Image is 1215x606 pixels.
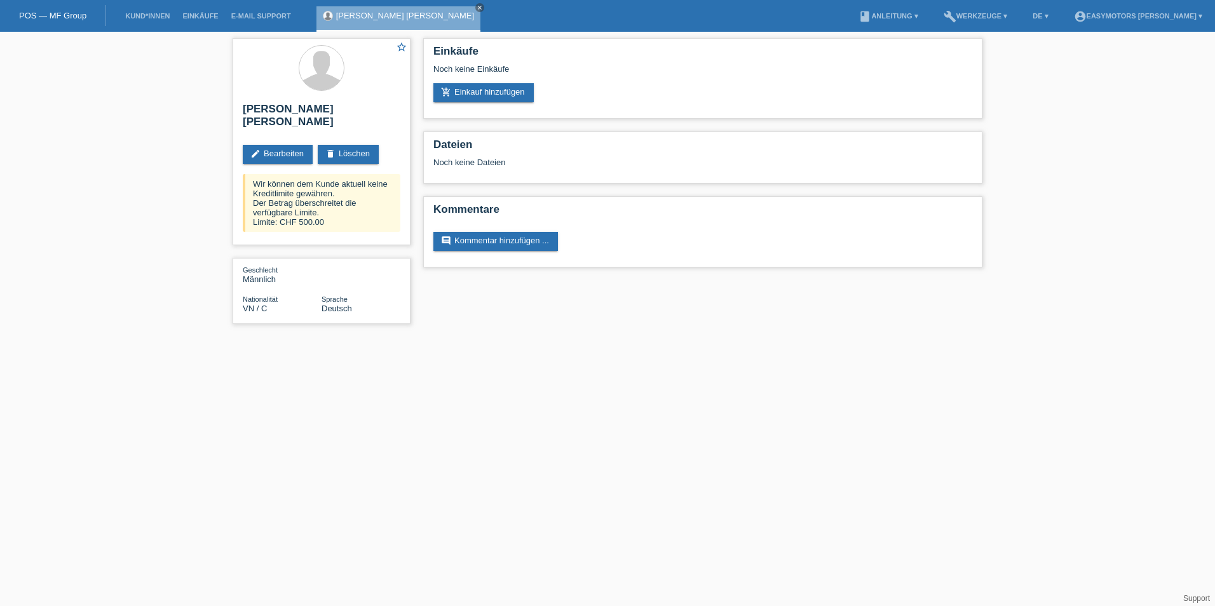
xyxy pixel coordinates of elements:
[937,12,1014,20] a: buildWerkzeuge ▾
[19,11,86,20] a: POS — MF Group
[336,11,474,20] a: [PERSON_NAME] [PERSON_NAME]
[1068,12,1209,20] a: account_circleEasymotors [PERSON_NAME] ▾
[433,203,972,222] h2: Kommentare
[318,145,379,164] a: deleteLöschen
[859,10,871,23] i: book
[1183,594,1210,603] a: Support
[225,12,297,20] a: E-Mail Support
[477,4,483,11] i: close
[433,45,972,64] h2: Einkäufe
[433,83,534,102] a: add_shopping_cartEinkauf hinzufügen
[176,12,224,20] a: Einkäufe
[243,174,400,232] div: Wir können dem Kunde aktuell keine Kreditlimite gewähren. Der Betrag überschreitet die verfügbare...
[250,149,261,159] i: edit
[433,158,822,167] div: Noch keine Dateien
[325,149,336,159] i: delete
[433,232,558,251] a: commentKommentar hinzufügen ...
[475,3,484,12] a: close
[322,304,352,313] span: Deutsch
[396,41,407,55] a: star_border
[243,266,278,274] span: Geschlecht
[243,103,400,135] h2: [PERSON_NAME] [PERSON_NAME]
[852,12,924,20] a: bookAnleitung ▾
[119,12,176,20] a: Kund*innen
[1074,10,1087,23] i: account_circle
[433,64,972,83] div: Noch keine Einkäufe
[441,236,451,246] i: comment
[944,10,956,23] i: build
[322,295,348,303] span: Sprache
[243,295,278,303] span: Nationalität
[441,87,451,97] i: add_shopping_cart
[243,304,267,313] span: Vietnam / C / 20.07.2001
[433,138,972,158] h2: Dateien
[396,41,407,53] i: star_border
[1026,12,1054,20] a: DE ▾
[243,265,322,284] div: Männlich
[243,145,313,164] a: editBearbeiten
